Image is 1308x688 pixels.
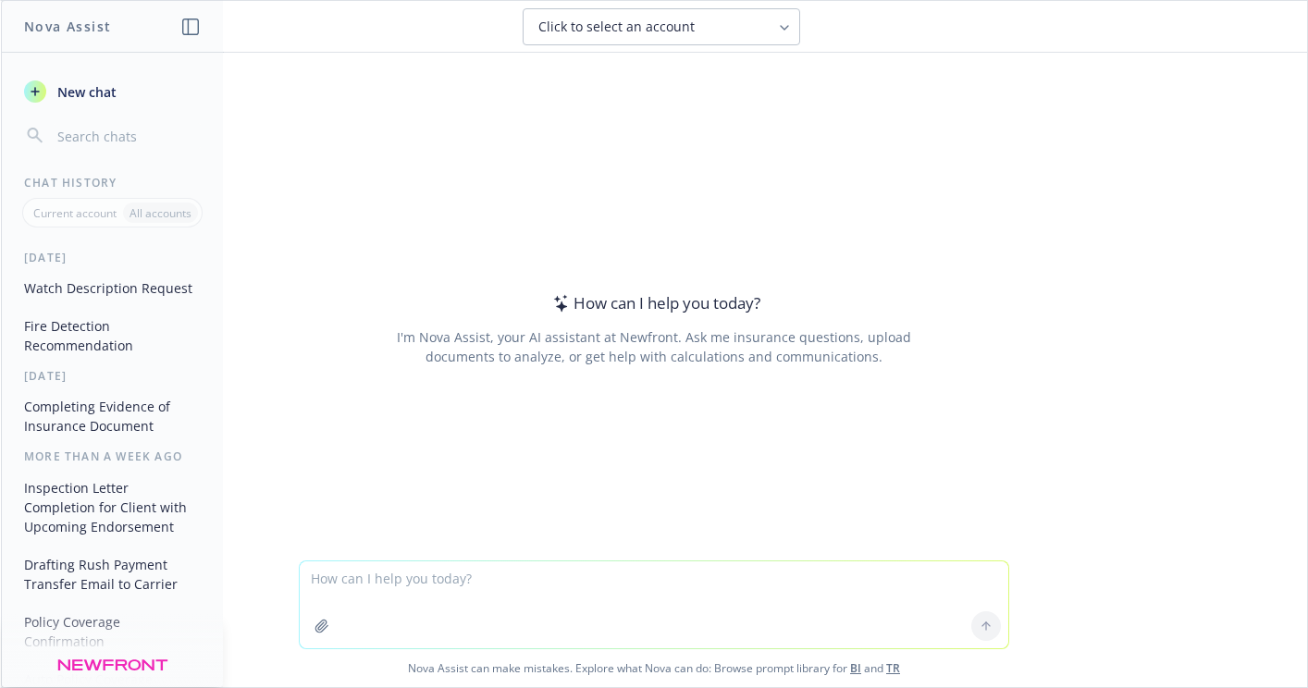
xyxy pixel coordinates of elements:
div: [DATE] [2,250,223,265]
button: New chat [17,75,208,108]
a: BI [850,660,861,676]
div: How can I help you today? [548,291,760,315]
p: All accounts [130,205,191,221]
div: Chat History [2,175,223,190]
div: More than a week ago [2,448,223,464]
div: [DATE] [2,368,223,384]
input: Search chats [54,123,201,149]
button: Completing Evidence of Insurance Document [17,391,208,441]
button: Policy Coverage Confirmation [17,607,208,657]
button: Drafting Rush Payment Transfer Email to Carrier [17,549,208,599]
a: TR [886,660,900,676]
button: Fire Detection Recommendation [17,311,208,361]
div: I'm Nova Assist, your AI assistant at Newfront. Ask me insurance questions, upload documents to a... [393,327,914,366]
button: Inspection Letter Completion for Client with Upcoming Endorsement [17,473,208,542]
span: Nova Assist can make mistakes. Explore what Nova can do: Browse prompt library for and [8,649,1300,687]
span: Click to select an account [538,18,695,36]
button: Watch Description Request [17,273,208,303]
p: Current account [33,205,117,221]
span: New chat [54,82,117,102]
button: Click to select an account [523,8,800,45]
h1: Nova Assist [24,17,111,36]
